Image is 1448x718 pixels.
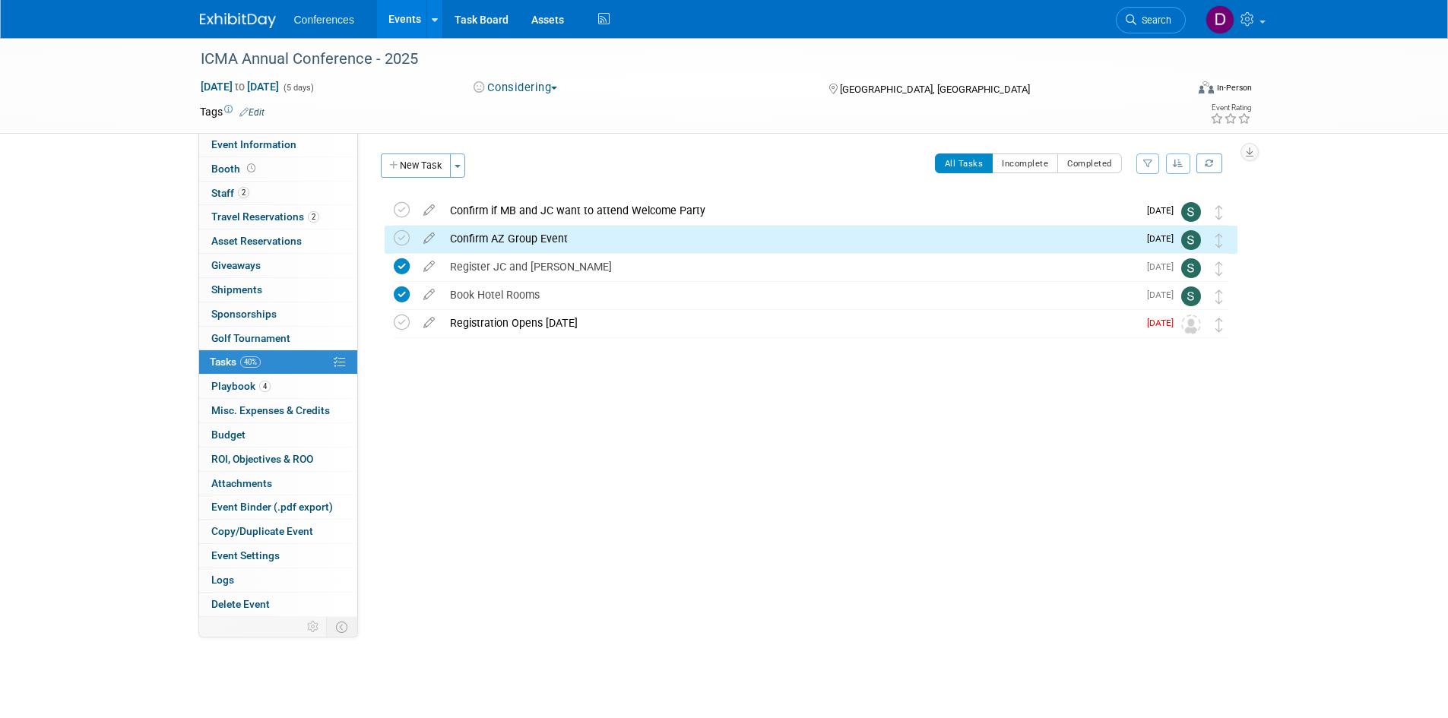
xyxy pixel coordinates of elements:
a: Refresh [1196,153,1222,173]
a: Attachments [199,472,357,495]
span: Tasks [210,356,261,368]
span: Event Binder (.pdf export) [211,501,333,513]
a: Event Binder (.pdf export) [199,495,357,519]
div: Confirm if MB and JC want to attend Welcome Party [442,198,1138,223]
span: 40% [240,356,261,368]
i: Move task [1215,289,1223,304]
i: Move task [1215,318,1223,332]
a: edit [416,260,442,274]
a: Shipments [199,278,357,302]
span: Sponsorships [211,308,277,320]
span: 2 [238,187,249,198]
div: Event Rating [1210,104,1251,112]
span: Travel Reservations [211,210,319,223]
span: 4 [259,381,271,392]
span: Event Settings [211,549,280,561]
a: Tasks40% [199,350,357,374]
span: Booth [211,163,258,175]
img: Unassigned [1181,315,1201,334]
button: New Task [381,153,451,178]
a: Giveaways [199,254,357,277]
td: Tags [200,104,265,119]
a: Staff2 [199,182,357,205]
a: Playbook4 [199,375,357,398]
span: Golf Tournament [211,332,290,344]
a: edit [416,204,442,217]
span: Logs [211,574,234,586]
a: Booth [199,157,357,181]
span: Event Information [211,138,296,150]
span: to [233,81,247,93]
a: Logs [199,568,357,592]
img: ExhibitDay [200,13,276,28]
div: Event Format [1096,79,1253,102]
a: Copy/Duplicate Event [199,520,357,543]
button: Completed [1057,153,1122,173]
div: Registration Opens [DATE] [442,310,1138,336]
span: Copy/Duplicate Event [211,525,313,537]
span: Asset Reservations [211,235,302,247]
div: Register JC and [PERSON_NAME] [442,254,1138,280]
a: Search [1116,7,1186,33]
button: Incomplete [992,153,1058,173]
span: Misc. Expenses & Credits [211,404,330,416]
img: Sarah Shaver [1181,230,1201,250]
td: Personalize Event Tab Strip [300,617,327,637]
span: Conferences [294,14,354,26]
span: (5 days) [282,83,314,93]
img: Sarah Shaver [1181,258,1201,278]
a: edit [416,288,442,302]
span: Playbook [211,380,271,392]
a: Golf Tournament [199,327,357,350]
span: [DATE] [DATE] [200,80,280,93]
div: In-Person [1216,82,1252,93]
span: [DATE] [1147,318,1181,328]
a: Misc. Expenses & Credits [199,399,357,422]
i: Move task [1215,233,1223,248]
span: Delete Event [211,598,270,610]
a: Delete Event [199,593,357,616]
div: Book Hotel Rooms [442,282,1138,308]
span: Attachments [211,477,272,489]
img: Diane Arabia [1206,5,1234,34]
div: Confirm AZ Group Event [442,226,1138,251]
a: Sponsorships [199,302,357,326]
span: 2 [308,211,319,223]
span: ROI, Objectives & ROO [211,453,313,465]
a: Travel Reservations2 [199,205,357,229]
td: Toggle Event Tabs [326,617,357,637]
a: Budget [199,423,357,447]
span: [DATE] [1147,261,1181,272]
span: Giveaways [211,259,261,271]
div: ICMA Annual Conference - 2025 [195,46,1163,73]
img: Sarah Shaver [1181,286,1201,306]
span: [DATE] [1147,289,1181,300]
span: [GEOGRAPHIC_DATA], [GEOGRAPHIC_DATA] [840,84,1030,95]
span: [DATE] [1147,205,1181,216]
span: Search [1136,14,1171,26]
img: Format-Inperson.png [1199,81,1214,93]
i: Move task [1215,261,1223,276]
a: Event Information [199,133,357,157]
i: Move task [1215,205,1223,220]
a: Edit [239,107,265,118]
span: Booth not reserved yet [244,163,258,174]
span: Staff [211,187,249,199]
a: ROI, Objectives & ROO [199,448,357,471]
a: Asset Reservations [199,229,357,253]
span: [DATE] [1147,233,1181,244]
img: Sarah Shaver [1181,202,1201,222]
a: edit [416,316,442,330]
a: edit [416,232,442,245]
button: All Tasks [935,153,993,173]
a: Event Settings [199,544,357,568]
button: Considering [468,80,563,96]
span: Shipments [211,283,262,296]
span: Budget [211,429,246,441]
